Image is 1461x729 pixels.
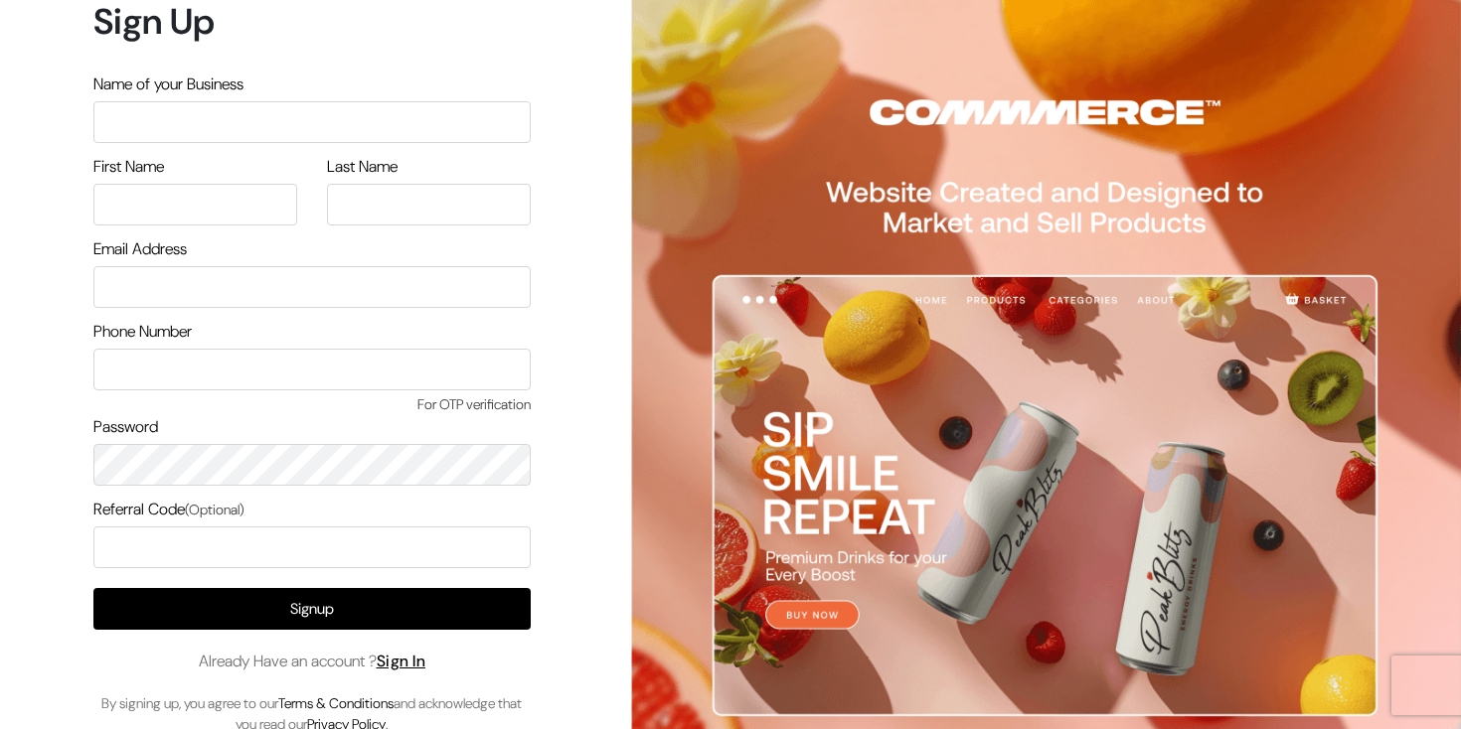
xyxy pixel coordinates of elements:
[93,73,243,96] label: Name of your Business
[327,155,398,179] label: Last Name
[93,394,531,415] span: For OTP verification
[199,650,426,673] span: Already Have an account ?
[185,501,244,518] span: (Optional)
[93,320,192,344] label: Phone Number
[278,694,394,712] a: Terms & Conditions
[93,415,158,439] label: Password
[93,155,164,179] label: First Name
[93,588,531,630] button: Signup
[93,498,244,521] label: Referral Code
[377,651,426,671] a: Sign In
[93,237,187,261] label: Email Address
